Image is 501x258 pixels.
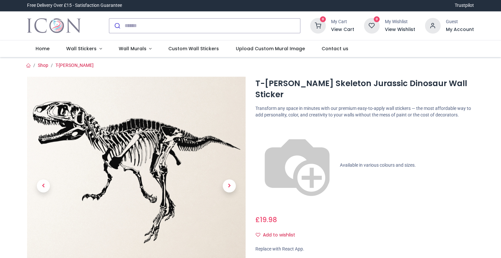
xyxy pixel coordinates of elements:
a: T-[PERSON_NAME] [55,63,94,68]
span: Wall Murals [119,45,146,52]
a: Trustpilot [455,2,474,9]
a: My Account [446,26,474,33]
div: Free Delivery Over £15 - Satisfaction Guarantee [27,2,122,9]
a: 0 [310,23,326,28]
span: Available in various colours and sizes. [340,162,416,167]
a: 0 [364,23,380,28]
a: View Wishlist [385,26,415,33]
img: color-wheel.png [255,124,339,207]
a: View Cart [331,26,354,33]
h1: T-[PERSON_NAME] Skeleton Jurassic Dinosaur Wall Sticker [255,78,474,100]
span: Wall Stickers [66,45,97,52]
div: Guest [446,19,474,25]
p: Transform any space in minutes with our premium easy-to-apply wall stickers — the most affordable... [255,105,474,118]
span: Custom Wall Stickers [168,45,219,52]
i: Add to wishlist [256,233,260,237]
span: Home [36,45,50,52]
span: Previous [37,179,50,192]
button: Submit [109,19,125,33]
a: Wall Murals [110,40,160,57]
span: Next [223,179,236,192]
button: Add to wishlistAdd to wishlist [255,230,301,241]
sup: 0 [320,16,326,23]
span: Contact us [322,45,348,52]
sup: 0 [374,16,380,23]
a: Shop [38,63,48,68]
div: Replace with React App. [255,246,474,252]
div: My Wishlist [385,19,415,25]
span: 19.98 [260,215,277,224]
span: Upload Custom Mural Image [236,45,305,52]
img: Icon Wall Stickers [27,17,81,35]
a: Logo of Icon Wall Stickers [27,17,81,35]
span: £ [255,215,277,224]
div: My Cart [331,19,354,25]
a: Wall Stickers [58,40,110,57]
